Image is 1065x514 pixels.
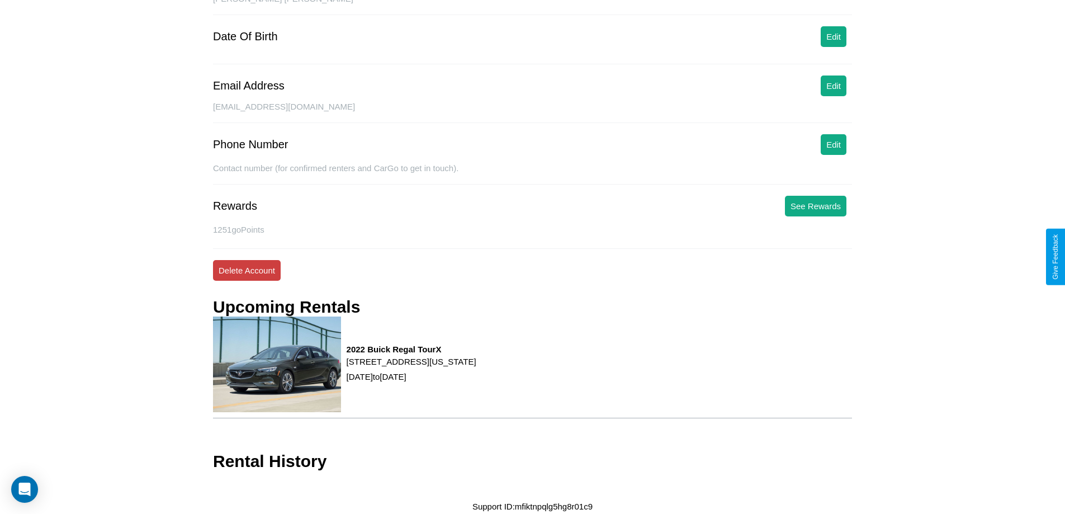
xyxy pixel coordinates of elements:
[213,222,852,237] p: 1251 goPoints
[347,369,476,384] p: [DATE] to [DATE]
[1052,234,1059,280] div: Give Feedback
[213,163,852,185] div: Contact number (for confirmed renters and CarGo to get in touch).
[213,30,278,43] div: Date Of Birth
[213,317,341,412] img: rental
[213,102,852,123] div: [EMAIL_ADDRESS][DOMAIN_NAME]
[785,196,846,216] button: See Rewards
[213,452,326,471] h3: Rental History
[213,138,288,151] div: Phone Number
[821,134,846,155] button: Edit
[821,76,846,96] button: Edit
[347,354,476,369] p: [STREET_ADDRESS][US_STATE]
[213,79,285,92] div: Email Address
[213,298,360,317] h3: Upcoming Rentals
[821,26,846,47] button: Edit
[11,476,38,503] div: Open Intercom Messenger
[347,345,476,354] h3: 2022 Buick Regal TourX
[472,499,593,514] p: Support ID: mfiktnpqlg5hg8r01c9
[213,200,257,213] div: Rewards
[213,260,281,281] button: Delete Account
